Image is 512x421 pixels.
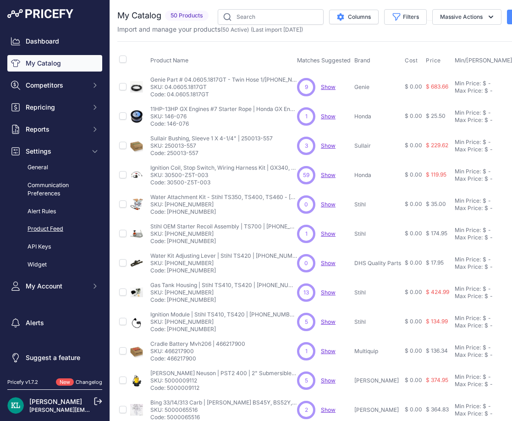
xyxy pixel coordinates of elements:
[432,9,501,25] button: Massive Actions
[405,230,422,237] span: $ 0.00
[150,172,297,179] p: SKU: 30500-Z5T-003
[354,83,401,91] p: Genie
[76,379,102,385] a: Changelog
[150,311,297,318] p: Ignition Module | Stihl TS410, TS420 | [PHONE_NUMBER]
[455,285,481,293] div: Min Price:
[321,83,336,90] a: Show
[483,373,486,381] div: $
[7,177,102,202] a: Communication Preferences
[150,406,297,414] p: SKU: 5000065516
[304,259,308,267] span: 0
[150,252,297,260] p: Water Kit Adjusting Lever | Stihl TS420 | [PHONE_NUMBER]
[455,87,483,94] div: Max Price:
[486,227,491,234] div: -
[384,9,427,25] button: Filters
[7,239,102,255] a: API Keys
[150,399,297,406] p: Bing 33/14/313 Carb | [PERSON_NAME] BS45Y, BS52Y, BS60Y, BS62Y, BS65Y, BS105Y | 0065516, 5000065516
[455,205,483,212] div: Max Price:
[483,285,486,293] div: $
[305,318,308,326] span: 5
[426,57,441,64] span: Price
[321,201,336,208] span: Show
[7,55,102,72] a: My Catalog
[455,234,483,241] div: Max Price:
[455,381,483,388] div: Max Price:
[426,377,448,383] span: $ 374.95
[484,175,488,183] div: $
[483,138,486,146] div: $
[321,318,336,325] a: Show
[150,57,188,64] span: Product Name
[354,142,401,150] p: Sullair
[484,351,488,359] div: $
[7,349,102,366] a: Suggest a feature
[321,348,336,355] a: Show
[7,9,73,18] img: Pricefy Logo
[455,109,481,116] div: Min Price:
[150,83,297,91] p: SKU: 04.0605.1817GT
[488,234,493,241] div: -
[486,403,491,410] div: -
[405,377,422,383] span: $ 0.00
[484,410,488,417] div: $
[455,293,483,300] div: Max Price:
[405,112,422,119] span: $ 0.00
[484,116,488,124] div: $
[405,406,422,413] span: $ 0.00
[150,370,297,377] p: [PERSON_NAME] Neuson | PST2 400 | 2" Submersible Pump | 5000009112
[483,197,486,205] div: $
[484,293,488,300] div: $
[117,9,161,22] h2: My Catalog
[150,384,297,392] p: Code: 5000009112
[486,373,491,381] div: -
[150,318,297,326] p: SKU: [PHONE_NUMBER]
[7,257,102,273] a: Widget
[26,282,86,291] span: My Account
[321,230,336,237] a: Show
[7,121,102,138] button: Reports
[486,344,491,351] div: -
[455,263,483,271] div: Max Price:
[483,403,486,410] div: $
[7,33,102,50] a: Dashboard
[405,347,422,354] span: $ 0.00
[321,289,336,296] span: Show
[486,197,491,205] div: -
[150,260,297,267] p: SKU: [PHONE_NUMBER]
[150,113,297,120] p: SKU: 146-076
[455,322,483,329] div: Max Price:
[150,76,297,83] p: Genie Part # 04.0605.1817GT - Twin Hose 1/[PHONE_NUMBER] SP.F. TO 180° SF 13/16-16 ORFS - Genuine...
[488,351,493,359] div: -
[426,347,448,354] span: $ 136.34
[7,160,102,176] a: General
[455,197,481,205] div: Min Price:
[321,113,336,120] a: Show
[488,381,493,388] div: -
[455,138,481,146] div: Min Price:
[321,377,336,384] a: Show
[488,87,493,94] div: -
[26,125,86,134] span: Reports
[455,373,481,381] div: Min Price:
[222,26,247,33] a: 50 Active
[484,234,488,241] div: $
[150,179,297,186] p: Code: 30500-Z5T-003
[488,146,493,153] div: -
[483,256,486,263] div: $
[305,112,308,121] span: 1
[483,168,486,175] div: $
[405,57,419,64] button: Cost
[426,57,443,64] button: Price
[29,406,171,413] a: [PERSON_NAME][EMAIL_ADDRESS][DOMAIN_NAME]
[321,142,336,149] a: Show
[488,175,493,183] div: -
[26,147,86,156] span: Settings
[297,57,351,64] span: Matches Suggested
[150,120,297,127] p: Code: 146-076
[455,410,483,417] div: Max Price:
[483,227,486,234] div: $
[150,377,297,384] p: SKU: 5000009112
[484,205,488,212] div: $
